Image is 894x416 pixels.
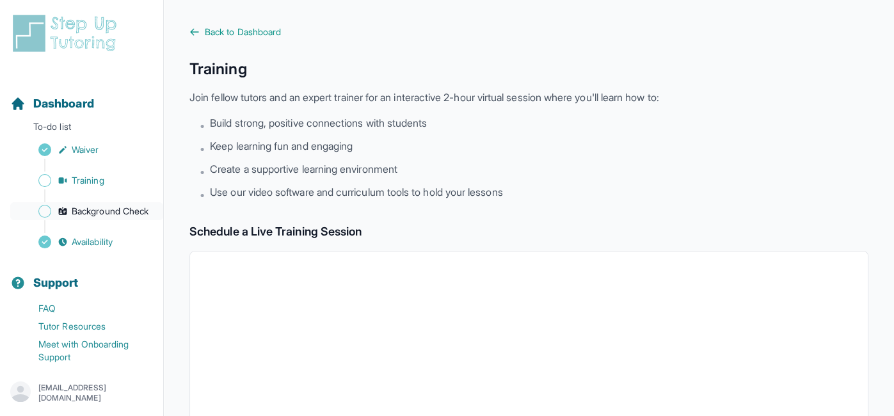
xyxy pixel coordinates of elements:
[210,115,427,131] span: Build strong, positive connections with students
[10,95,94,113] a: Dashboard
[200,141,205,156] span: •
[72,174,104,187] span: Training
[189,90,868,105] p: Join fellow tutors and an expert trainer for an interactive 2-hour virtual session where you'll l...
[189,26,868,38] a: Back to Dashboard
[72,143,99,156] span: Waiver
[38,383,153,403] p: [EMAIL_ADDRESS][DOMAIN_NAME]
[10,202,163,220] a: Background Check
[200,118,205,133] span: •
[210,138,353,154] span: Keep learning fun and engaging
[5,120,158,138] p: To-do list
[200,187,205,202] span: •
[205,26,281,38] span: Back to Dashboard
[10,141,163,159] a: Waiver
[10,172,163,189] a: Training
[189,59,868,79] h1: Training
[10,300,163,317] a: FAQ
[10,317,163,335] a: Tutor Resources
[10,13,124,54] img: logo
[10,233,163,251] a: Availability
[33,274,79,292] span: Support
[72,236,113,248] span: Availability
[210,161,397,177] span: Create a supportive learning environment
[10,335,163,366] a: Meet with Onboarding Support
[5,74,158,118] button: Dashboard
[33,95,94,113] span: Dashboard
[10,366,163,384] a: Contact Onboarding Support
[5,253,158,297] button: Support
[200,164,205,179] span: •
[10,381,153,404] button: [EMAIL_ADDRESS][DOMAIN_NAME]
[72,205,148,218] span: Background Check
[210,184,502,200] span: Use our video software and curriculum tools to hold your lessons
[189,223,868,241] h2: Schedule a Live Training Session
